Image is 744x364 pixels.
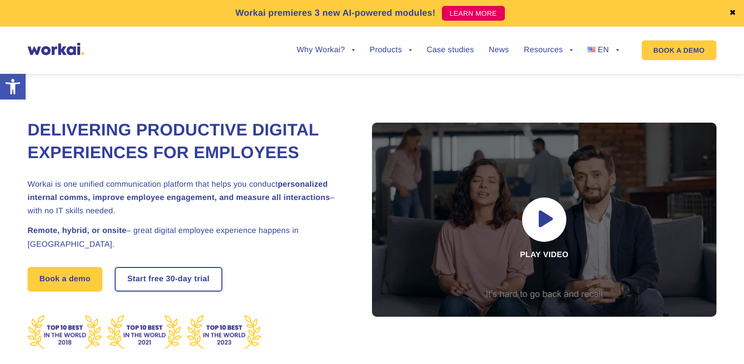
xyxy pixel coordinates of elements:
a: ✖ [729,9,736,17]
a: LEARN MORE [442,6,505,21]
iframe: Popup CTA [5,279,271,359]
a: News [489,46,509,54]
p: Workai premieres 3 new AI-powered modules! [235,6,435,20]
h2: – great digital employee experience happens in [GEOGRAPHIC_DATA]. [28,224,347,251]
a: Start free30-daytrial [116,268,221,291]
i: 30-day [166,275,192,283]
a: Book a demo [28,267,102,292]
a: BOOK A DEMO [642,40,716,60]
h2: Workai is one unified communication platform that helps you conduct – with no IT skills needed. [28,178,347,218]
span: EN [598,46,609,54]
a: Case studies [427,46,474,54]
a: Products [370,46,412,54]
h1: Delivering Productive Digital Experiences for Employees [28,119,347,165]
a: Resources [524,46,573,54]
strong: Remote, hybrid, or onsite [28,227,126,235]
div: Play video [372,123,716,317]
a: Why Workai? [297,46,355,54]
